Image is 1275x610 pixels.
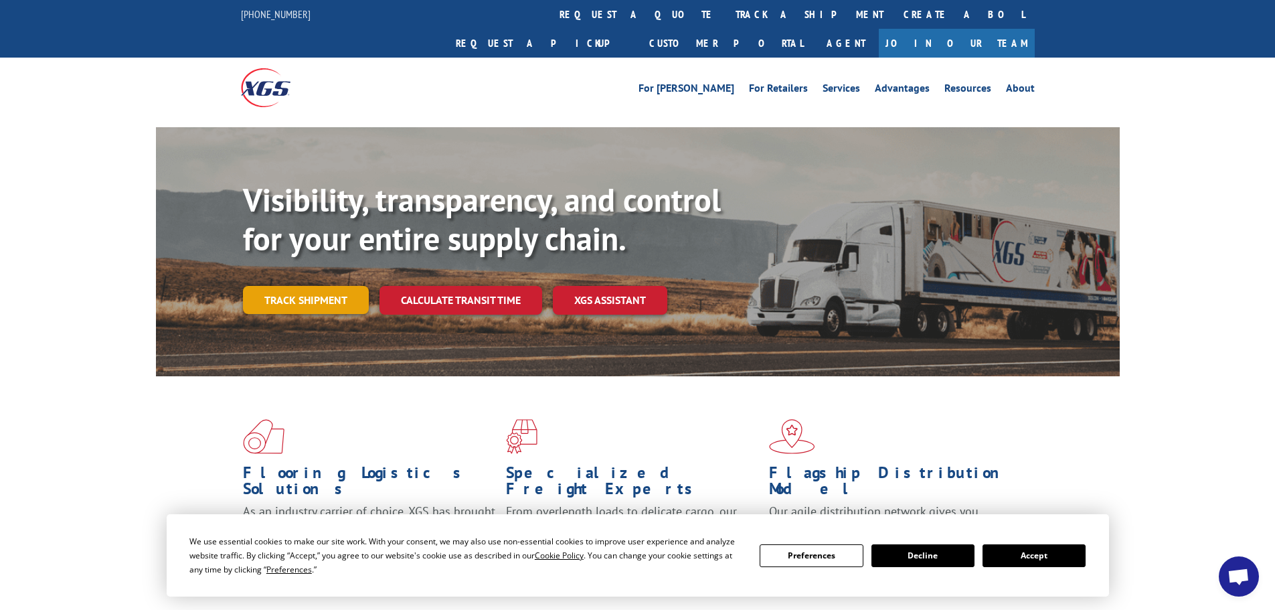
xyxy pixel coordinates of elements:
a: Services [823,83,860,98]
a: Track shipment [243,286,369,314]
a: For Retailers [749,83,808,98]
a: Request a pickup [446,29,639,58]
img: xgs-icon-flagship-distribution-model-red [769,419,815,454]
a: About [1006,83,1035,98]
a: Agent [813,29,879,58]
p: From overlength loads to delicate cargo, our experienced staff knows the best way to move your fr... [506,504,759,563]
span: As an industry carrier of choice, XGS has brought innovation and dedication to flooring logistics... [243,504,495,551]
img: xgs-icon-total-supply-chain-intelligence-red [243,419,284,454]
a: Resources [944,83,991,98]
a: Join Our Team [879,29,1035,58]
a: Advantages [875,83,930,98]
div: Cookie Consent Prompt [167,514,1109,597]
span: Preferences [266,564,312,575]
button: Accept [983,544,1086,567]
b: Visibility, transparency, and control for your entire supply chain. [243,179,721,259]
img: xgs-icon-focused-on-flooring-red [506,419,537,454]
button: Preferences [760,544,863,567]
div: We use essential cookies to make our site work. With your consent, we may also use non-essential ... [189,534,744,577]
button: Decline [871,544,974,567]
a: Calculate transit time [379,286,542,315]
a: Customer Portal [639,29,813,58]
a: [PHONE_NUMBER] [241,7,311,21]
span: Cookie Policy [535,550,584,561]
a: For [PERSON_NAME] [639,83,734,98]
h1: Flooring Logistics Solutions [243,465,496,504]
a: XGS ASSISTANT [553,286,667,315]
div: Open chat [1219,556,1259,597]
h1: Flagship Distribution Model [769,465,1022,504]
span: Our agile distribution network gives you nationwide inventory management on demand. [769,504,1015,535]
h1: Specialized Freight Experts [506,465,759,504]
